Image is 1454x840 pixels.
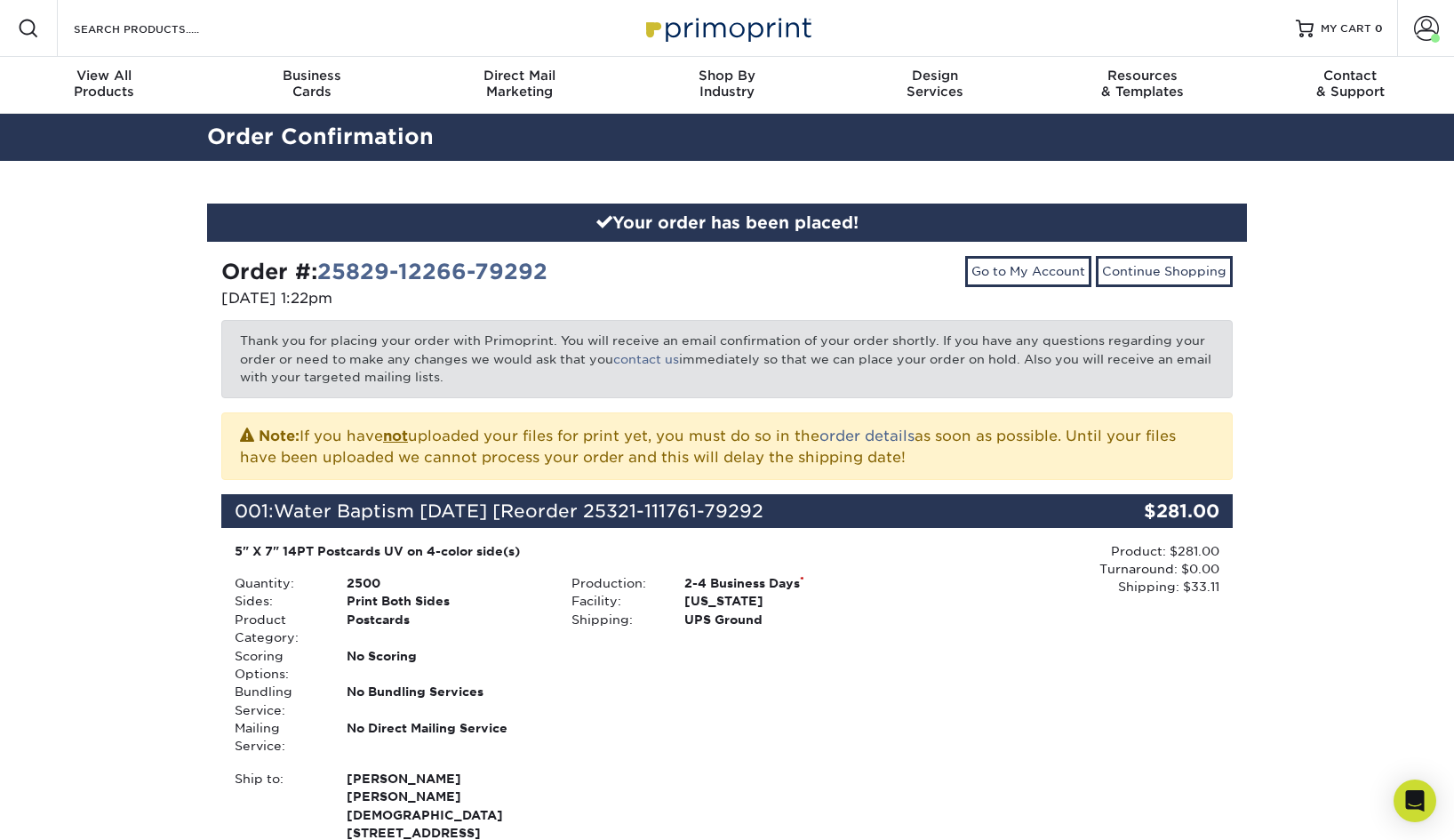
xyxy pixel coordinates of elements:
[1246,68,1454,84] span: Contact
[221,320,1233,397] p: Thank you for placing your order with Primoprint. You will receive an email confirmation of your ...
[333,592,558,610] div: Print Both Sides
[1394,780,1436,822] div: Open Intercom Messenger
[831,57,1039,114] a: DesignServices
[623,68,831,84] span: Shop By
[415,68,623,84] span: Direct Mail
[1246,68,1454,100] div: & Support
[1307,792,1454,840] iframe: Google Customer Reviews
[347,788,545,824] span: [PERSON_NAME][DEMOGRAPHIC_DATA]
[1246,57,1454,114] a: Contact& Support
[221,259,547,284] strong: Order #:
[558,592,670,610] div: Facility:
[194,121,1260,154] h2: Order Confirmation
[415,57,623,114] a: Direct MailMarketing
[317,259,547,284] a: 25829-12266-79292
[896,542,1219,596] div: Product: $281.00 Turnaround: $0.00 Shipping: $33.11
[671,592,896,610] div: [US_STATE]
[623,68,831,100] div: Industry
[235,542,883,560] div: 5" X 7" 14PT Postcards UV on 4-color side(s)
[221,683,333,719] div: Bundling Service:
[638,9,816,47] img: Primoprint
[333,647,558,684] div: No Scoring
[221,494,1064,528] div: 001:
[333,574,558,592] div: 2500
[240,424,1214,468] p: If you have uploaded your files for print yet, you must do so in the as soon as possible. Until y...
[347,770,545,788] span: [PERSON_NAME]
[333,611,558,647] div: Postcards
[208,57,416,114] a: BusinessCards
[207,204,1247,243] div: Your order has been placed!
[333,683,558,719] div: No Bundling Services
[1064,494,1233,528] div: $281.00
[72,18,245,39] input: SEARCH PRODUCTS.....
[1321,21,1371,36] span: MY CART
[613,352,679,366] a: contact us
[965,256,1091,286] a: Go to My Account
[819,428,915,444] a: order details
[383,428,408,444] b: not
[415,68,623,100] div: Marketing
[208,68,416,84] span: Business
[671,574,896,592] div: 2-4 Business Days
[221,592,333,610] div: Sides:
[558,611,670,628] div: Shipping:
[221,288,714,309] p: [DATE] 1:22pm
[274,500,763,522] span: Water Baptism [DATE] [Reorder 25321-111761-79292
[1375,22,1383,35] span: 0
[221,719,333,756] div: Mailing Service:
[1039,57,1247,114] a: Resources& Templates
[831,68,1039,100] div: Services
[623,57,831,114] a: Shop ByIndustry
[1039,68,1247,84] span: Resources
[558,574,670,592] div: Production:
[1039,68,1247,100] div: & Templates
[333,719,558,756] div: No Direct Mailing Service
[221,574,333,592] div: Quantity:
[671,611,896,628] div: UPS Ground
[208,68,416,100] div: Cards
[259,428,300,444] strong: Note:
[831,68,1039,84] span: Design
[221,611,333,647] div: Product Category:
[221,647,333,684] div: Scoring Options:
[1096,256,1233,286] a: Continue Shopping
